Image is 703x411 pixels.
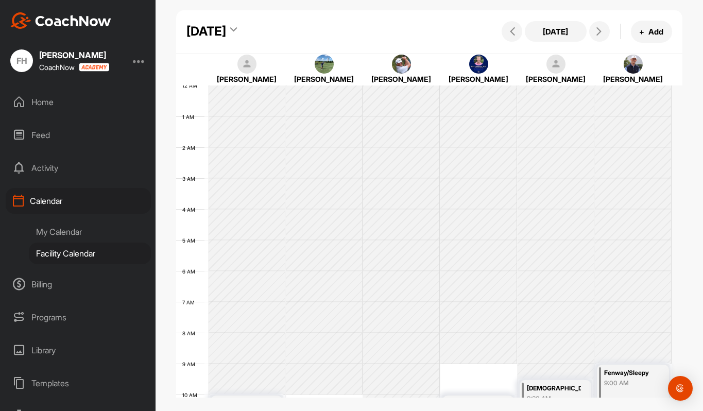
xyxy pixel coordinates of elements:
[6,370,151,396] div: Templates
[176,268,205,275] div: 6 AM
[6,89,151,115] div: Home
[176,361,205,367] div: 9 AM
[10,49,33,72] div: FH
[237,55,257,74] img: square_default-ef6cabf814de5a2bf16c804365e32c732080f9872bdf737d349900a9daf73cf9.png
[6,122,151,148] div: Feed
[604,379,658,388] div: 9:00 AM
[315,55,334,74] img: square_76d474b740ca28bdc38895401cb2d4cb.jpg
[6,188,151,214] div: Calendar
[293,74,355,84] div: [PERSON_NAME]
[176,237,205,244] div: 5 AM
[216,74,278,84] div: [PERSON_NAME]
[448,74,510,84] div: [PERSON_NAME]
[604,367,658,379] div: Fenway/Sleepy
[176,299,205,305] div: 7 AM
[176,176,205,182] div: 3 AM
[176,82,208,89] div: 12 AM
[6,271,151,297] div: Billing
[624,55,643,74] img: square_c38149ace2d67fed064ce2ecdac316ab.jpg
[392,55,411,74] img: square_f0fd8699626d342409a23b1a51ec4760.jpg
[176,207,205,213] div: 4 AM
[6,337,151,363] div: Library
[176,145,205,151] div: 2 AM
[29,221,151,243] div: My Calendar
[602,74,664,84] div: [PERSON_NAME]
[79,63,109,72] img: CoachNow acadmey
[631,21,672,43] button: +Add
[186,22,226,41] div: [DATE]
[39,51,109,59] div: [PERSON_NAME]
[527,394,580,403] div: 9:30 AM
[6,155,151,181] div: Activity
[176,392,208,398] div: 10 AM
[639,26,644,37] span: +
[29,243,151,264] div: Facility Calendar
[370,74,433,84] div: [PERSON_NAME]
[546,55,566,74] img: square_default-ef6cabf814de5a2bf16c804365e32c732080f9872bdf737d349900a9daf73cf9.png
[525,74,587,84] div: [PERSON_NAME]
[10,12,111,29] img: CoachNow
[6,304,151,330] div: Programs
[39,63,109,72] div: CoachNow
[525,21,587,42] button: [DATE]
[668,376,693,401] div: Open Intercom Messenger
[176,330,205,336] div: 8 AM
[527,383,580,395] div: [DEMOGRAPHIC_DATA] Clinic - Putting
[176,114,204,120] div: 1 AM
[469,55,489,74] img: square_40516db2916e8261e2cdf582b2492737.jpg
